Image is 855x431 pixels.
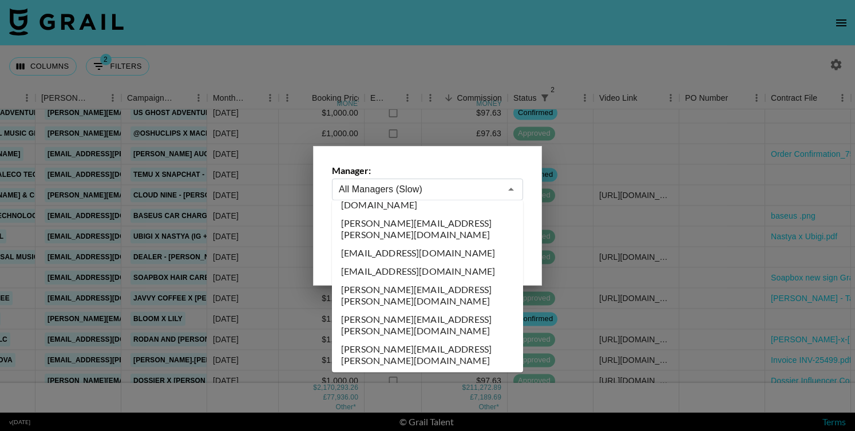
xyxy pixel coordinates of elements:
li: [EMAIL_ADDRESS][DOMAIN_NAME] [332,263,523,281]
li: [PERSON_NAME][EMAIL_ADDRESS][PERSON_NAME][DOMAIN_NAME] [332,215,523,244]
li: [EMAIL_ADDRESS][DOMAIN_NAME] [332,244,523,263]
li: [EMAIL_ADDRESS][DOMAIN_NAME] [332,370,523,389]
button: Close [503,181,519,197]
li: [PERSON_NAME][EMAIL_ADDRESS][PERSON_NAME][DOMAIN_NAME] [332,311,523,341]
li: [PERSON_NAME][EMAIL_ADDRESS][PERSON_NAME][DOMAIN_NAME] [332,341,523,370]
li: [PERSON_NAME][EMAIL_ADDRESS][PERSON_NAME][DOMAIN_NAME] [332,281,523,311]
label: Manager: [332,165,523,176]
